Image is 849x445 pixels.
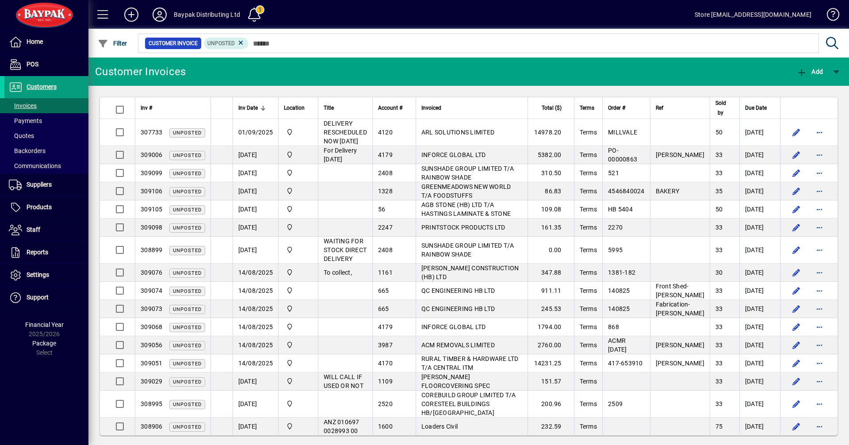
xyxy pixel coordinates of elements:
span: Unposted [173,207,202,213]
span: POS [27,61,38,68]
a: Products [4,196,88,219]
span: 33 [715,287,723,294]
span: Baypak - Onekawa [284,245,313,255]
span: Communications [9,162,61,169]
a: Support [4,287,88,309]
button: More options [812,202,826,216]
span: Staff [27,226,40,233]
div: Store [EMAIL_ADDRESS][DOMAIN_NAME] [695,8,811,22]
span: Payments [9,117,42,124]
span: Terms [580,103,594,113]
span: Support [27,294,49,301]
a: Settings [4,264,88,286]
span: 308995 [141,400,163,407]
span: HB 5404 [608,206,633,213]
button: More options [812,419,826,433]
span: 309099 [141,169,163,176]
span: Total ($) [542,103,562,113]
span: Settings [27,271,49,278]
span: 307733 [141,129,163,136]
div: Total ($) [533,103,569,113]
span: PRINTSTOCK PRODUCTS LTD [421,224,505,231]
span: 2270 [608,224,623,231]
button: More options [812,338,826,352]
button: Edit [789,243,803,257]
span: Terms [580,224,597,231]
td: 161.35 [528,219,574,237]
span: 417-653910 [608,360,643,367]
span: Baypak - Onekawa [284,186,313,196]
span: 33 [715,246,723,253]
div: Account # [378,103,410,113]
td: [DATE] [739,418,780,435]
td: 01/09/2025 [233,119,279,146]
span: Unposted [173,225,202,231]
span: Reports [27,249,48,256]
td: [DATE] [739,372,780,391]
span: Baypak - Onekawa [284,204,313,214]
td: 14978.20 [528,119,574,146]
td: [DATE] [739,318,780,336]
span: Terms [580,269,597,276]
span: Title [324,103,334,113]
td: 151.57 [528,372,574,391]
span: [PERSON_NAME] CONSTRUCTION (HB) LTD [421,265,519,280]
td: [DATE] [233,418,279,435]
button: More options [812,265,826,280]
span: Baypak - Onekawa [284,340,313,350]
button: More options [812,397,826,411]
button: More options [812,220,826,234]
div: Inv # [141,103,205,113]
span: 5995 [608,246,623,253]
span: Sold by [715,98,726,118]
span: INFORCE GLOBAL LTD [421,323,486,330]
div: Due Date [745,103,775,113]
span: QC ENGINEERING HB LTD [421,287,495,294]
span: Terms [580,169,597,176]
span: COREBUILD GROUP LIMITED T/A CORESTEEL BUILDINGS HB/[GEOGRAPHIC_DATA] [421,391,516,416]
span: Unposted [173,288,202,294]
button: More options [812,320,826,334]
div: Customer Invoices [95,65,186,79]
button: More options [812,284,826,298]
span: 309105 [141,206,163,213]
button: More options [812,243,826,257]
button: Edit [789,148,803,162]
span: 4170 [378,360,393,367]
span: 1600 [378,423,393,430]
div: Location [284,103,313,113]
span: 4120 [378,129,393,136]
span: PO-00000863 [608,147,637,163]
span: ACM REMOVALS LIMITED [421,341,495,349]
span: AGB STONE (HB) LTD T/A HASTINGS LAMINATE & STONE [421,201,511,217]
button: Add [794,64,825,80]
span: Filter [98,40,127,47]
a: Quotes [4,128,88,143]
span: Unposted [173,130,202,136]
td: 14231.25 [528,354,574,372]
span: Unposted [173,270,202,276]
span: 309006 [141,151,163,158]
button: Edit [789,166,803,180]
span: To collect, [324,269,352,276]
span: Terms [580,151,597,158]
button: More options [812,374,826,388]
div: Ref [656,103,704,113]
a: Reports [4,242,88,264]
span: Baypak - Onekawa [284,304,313,314]
a: Backorders [4,143,88,158]
span: Add [796,68,823,75]
span: 56 [378,206,386,213]
td: [DATE] [739,336,780,354]
span: Baypak - Onekawa [284,268,313,277]
span: SUNSHADE GROUP LIMITED T/A RAINBOW SHADE [421,165,514,181]
button: Edit [789,374,803,388]
span: Customers [27,83,57,90]
td: [DATE] [233,164,279,182]
span: 2520 [378,400,393,407]
button: Edit [789,125,803,139]
span: Terms [580,305,597,312]
span: [PERSON_NAME] FLOORCOVERING SPEC [421,373,490,389]
span: 309073 [141,305,163,312]
span: [PERSON_NAME] [656,360,704,367]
